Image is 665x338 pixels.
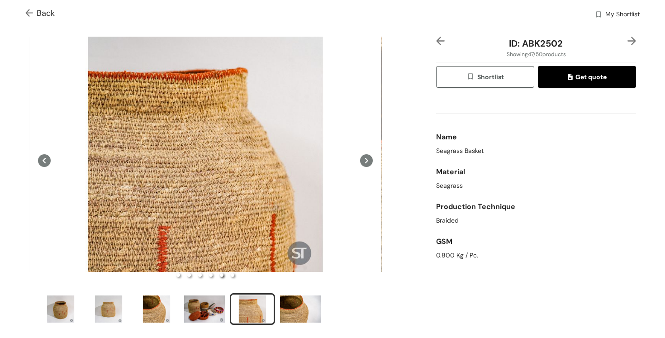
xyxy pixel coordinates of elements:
img: left [436,37,445,45]
div: GSM [436,233,636,251]
span: My Shortlist [605,10,640,20]
span: ID: ABK2502 [509,38,563,49]
img: Go back [25,9,37,19]
img: wishlist [466,72,477,82]
li: slide item 2 [86,293,131,325]
div: Material [436,163,636,181]
li: slide item 3 [198,273,202,277]
span: 0.800 Kg / Pc. [436,251,478,260]
li: slide item 5 [220,273,223,277]
div: Seagrass [436,181,636,190]
li: slide item 6 [278,293,323,325]
li: slide item 4 [209,273,213,277]
button: wishlistShortlist [436,66,534,88]
li: slide item 4 [182,293,227,325]
span: Shortlist [466,72,504,82]
li: slide item 3 [134,293,179,325]
li: slide item 5 [230,293,275,325]
span: Get quote [568,72,607,82]
li: slide item 1 [176,273,180,277]
div: Seagrass Basket [436,146,636,156]
div: Production Technique [436,198,636,216]
span: Showing 47 / 50 products [507,50,566,58]
span: Back [25,7,55,19]
img: quote [568,74,575,82]
button: quoteGet quote [538,66,636,88]
li: slide item 2 [187,273,191,277]
img: right [627,37,636,45]
div: Braided [436,216,636,225]
img: wishlist [594,10,603,20]
li: slide item 1 [38,293,83,325]
li: slide item 6 [231,273,234,277]
div: Name [436,128,636,146]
